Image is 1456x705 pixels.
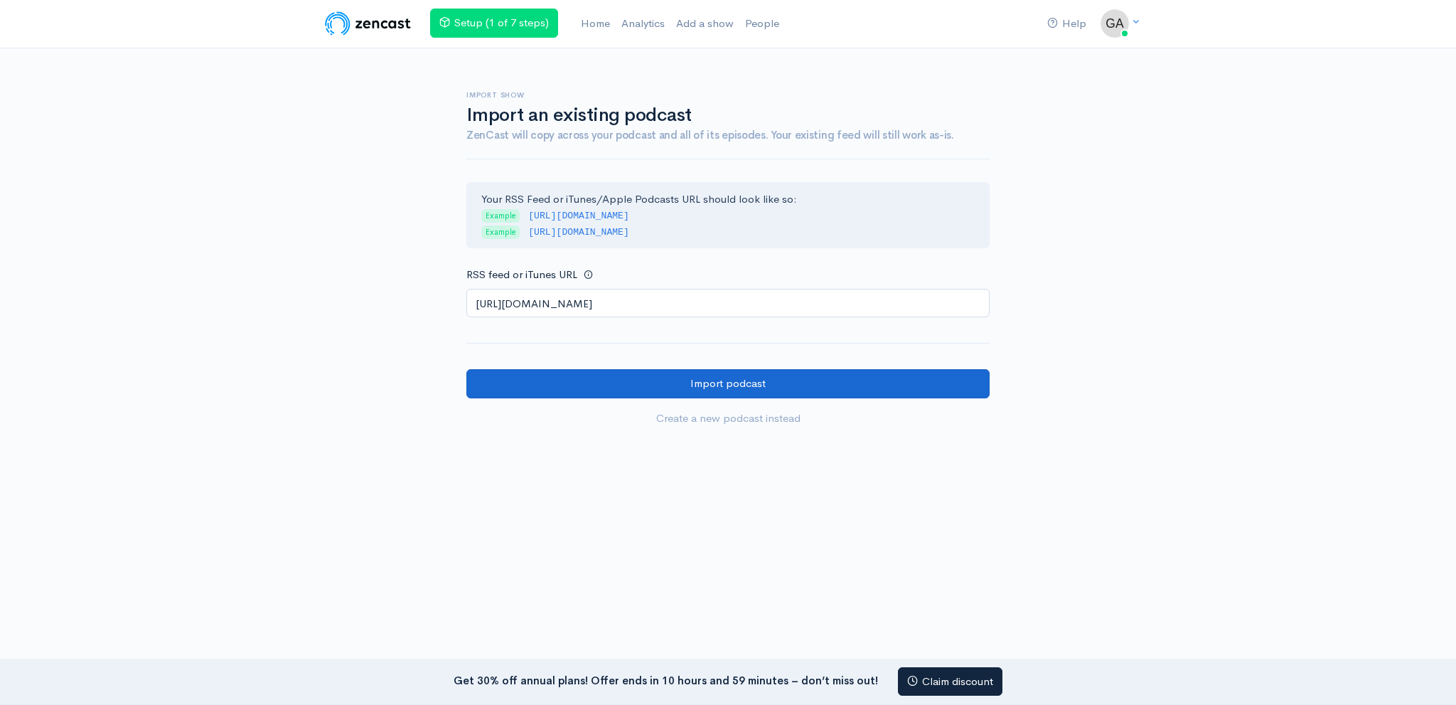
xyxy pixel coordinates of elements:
img: ... [1101,9,1129,38]
strong: Get 30% off annual plans! Offer ends in 10 hours and 59 minutes – don’t miss out! [454,673,878,687]
h4: ZenCast will copy across your podcast and all of its episodes. Your existing feed will still work... [466,129,990,142]
div: Your RSS Feed or iTunes/Apple Podcasts URL should look like so: [466,182,990,249]
span: Example [481,209,520,223]
input: http://your-podcast.com/rss [466,289,990,318]
a: Create a new podcast instead [466,404,990,433]
h1: Import an existing podcast [466,105,990,126]
input: Import podcast [466,369,990,398]
a: Home [575,9,616,39]
a: Analytics [616,9,670,39]
code: [URL][DOMAIN_NAME] [528,211,629,221]
label: RSS feed or iTunes URL [466,267,577,283]
code: [URL][DOMAIN_NAME] [528,227,629,238]
span: Example [481,226,520,239]
a: Help [1042,9,1092,39]
h6: Import show [466,91,990,99]
a: Setup (1 of 7 steps) [430,9,558,38]
img: ZenCast Logo [323,9,413,38]
a: Claim discount [898,667,1002,696]
a: People [739,9,785,39]
a: Add a show [670,9,739,39]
